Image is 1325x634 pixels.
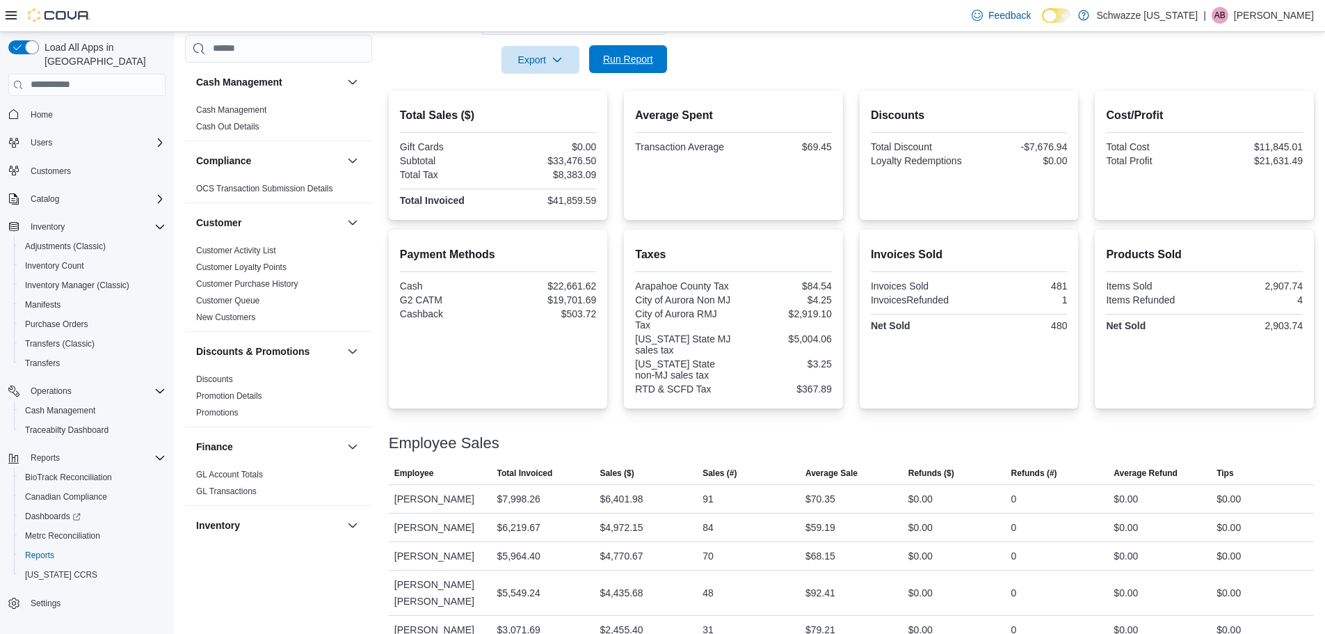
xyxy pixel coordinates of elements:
[600,548,643,564] div: $4,770.67
[635,280,730,292] div: Arapahoe County Tax
[702,491,714,507] div: 91
[19,566,103,583] a: [US_STATE] CCRS
[737,358,832,370] div: $3.25
[19,508,166,525] span: Dashboards
[19,316,94,333] a: Purchase Orders
[185,242,372,331] div: Customer
[603,52,653,66] span: Run Report
[19,469,166,486] span: BioTrack Reconciliation
[3,161,171,181] button: Customers
[3,381,171,401] button: Operations
[25,134,58,151] button: Users
[1011,585,1017,601] div: 0
[196,296,259,306] a: Customer Queue
[25,106,58,123] a: Home
[702,548,714,564] div: 70
[196,154,342,168] button: Compliance
[19,528,166,544] span: Metrc Reconciliation
[1011,468,1057,479] span: Refunds (#)
[196,246,276,255] a: Customer Activity List
[196,121,259,132] span: Cash Out Details
[19,469,118,486] a: BioTrack Reconciliation
[871,141,966,152] div: Total Discount
[400,308,495,319] div: Cashback
[14,295,171,315] button: Manifests
[14,401,171,420] button: Cash Management
[400,107,597,124] h2: Total Sales ($)
[988,8,1031,22] span: Feedback
[19,566,166,583] span: Washington CCRS
[635,383,730,395] div: RTD & SCFD Tax
[1114,519,1138,536] div: $0.00
[510,46,571,74] span: Export
[196,75,342,89] button: Cash Management
[871,155,966,166] div: Loyalty Redemptions
[196,154,251,168] h3: Compliance
[196,262,287,272] a: Customer Loyalty Points
[389,435,499,452] h3: Employee Sales
[31,598,61,609] span: Settings
[1216,519,1241,536] div: $0.00
[196,407,239,418] span: Promotions
[389,542,492,570] div: [PERSON_NAME]
[196,104,266,116] span: Cash Management
[39,40,166,68] span: Load All Apps in [GEOGRAPHIC_DATA]
[31,193,59,205] span: Catalog
[25,260,84,271] span: Inventory Count
[31,109,53,120] span: Home
[1212,7,1228,24] div: Antonio Brooks
[196,262,287,273] span: Customer Loyalty Points
[1207,141,1303,152] div: $11,845.01
[3,104,171,125] button: Home
[635,246,832,263] h2: Taxes
[25,191,166,207] span: Catalog
[908,548,933,564] div: $0.00
[344,152,361,169] button: Compliance
[19,528,106,544] a: Metrc Reconciliation
[497,519,540,536] div: $6,219.67
[25,299,61,310] span: Manifests
[702,519,714,536] div: 84
[14,526,171,546] button: Metrc Reconciliation
[871,320,910,331] strong: Net Sold
[196,518,342,532] button: Inventory
[25,491,107,502] span: Canadian Compliance
[25,280,129,291] span: Inventory Manager (Classic)
[19,422,166,438] span: Traceabilty Dashboard
[501,155,596,166] div: $33,476.50
[14,237,171,256] button: Adjustments (Classic)
[25,162,166,180] span: Customers
[400,195,465,206] strong: Total Invoiced
[185,466,372,505] div: Finance
[25,405,95,416] span: Cash Management
[635,358,730,381] div: [US_STATE] State non-MJ sales tax
[1106,246,1303,263] h2: Products Sold
[25,569,97,580] span: [US_STATE] CCRS
[600,491,643,507] div: $6,401.98
[25,358,60,369] span: Transfers
[25,191,65,207] button: Catalog
[344,517,361,534] button: Inventory
[196,469,263,480] span: GL Account Totals
[25,450,166,466] span: Reports
[972,155,1067,166] div: $0.00
[25,241,106,252] span: Adjustments (Classic)
[19,402,166,419] span: Cash Management
[737,333,832,344] div: $5,004.06
[1011,491,1017,507] div: 0
[389,485,492,513] div: [PERSON_NAME]
[1114,548,1138,564] div: $0.00
[31,386,72,397] span: Operations
[25,219,166,235] span: Inventory
[196,344,310,358] h3: Discounts & Promotions
[497,491,540,507] div: $7,998.26
[196,122,259,132] a: Cash Out Details
[3,448,171,468] button: Reports
[19,508,86,525] a: Dashboards
[1106,155,1201,166] div: Total Profit
[600,468,634,479] span: Sales ($)
[600,519,643,536] div: $4,972.15
[871,246,1068,263] h2: Invoices Sold
[871,280,966,292] div: Invoices Sold
[196,486,257,497] span: GL Transactions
